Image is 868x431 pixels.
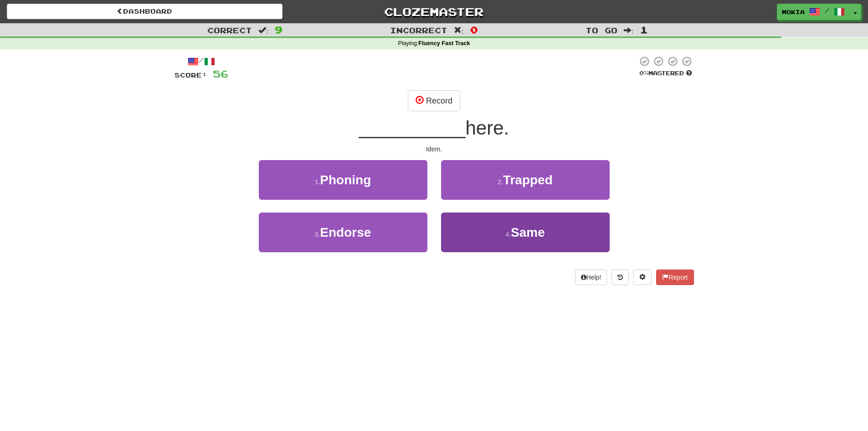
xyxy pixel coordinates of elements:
[454,26,464,34] span: :
[825,7,829,14] span: /
[259,213,427,252] button: 3.Endorse
[656,270,693,285] button: Report
[259,160,427,200] button: 1.Phoning
[639,69,648,77] span: 0 %
[640,24,648,35] span: 1
[408,90,460,111] button: Record
[575,270,607,285] button: Help!
[470,24,478,35] span: 0
[503,173,553,187] span: Trapped
[441,160,610,200] button: 2.Trapped
[505,231,511,238] small: 4 .
[7,4,282,19] a: Dashboard
[586,26,617,35] span: To go
[418,40,470,47] strong: Fluency Fast Track
[498,178,503,186] small: 2 .
[624,26,634,34] span: :
[511,225,545,239] span: Same
[315,231,320,238] small: 3 .
[296,4,572,20] a: Clozemaster
[611,270,629,285] button: Round history (alt+y)
[175,145,694,154] div: Idem.
[175,56,228,67] div: /
[637,69,694,78] div: Mastered
[777,4,850,20] a: Mokia /
[275,24,282,35] span: 9
[315,178,320,186] small: 1 .
[258,26,268,34] span: :
[320,173,371,187] span: Phoning
[390,26,447,35] span: Incorrect
[359,117,466,139] span: __________
[782,8,805,16] span: Mokia
[207,26,252,35] span: Correct
[175,71,207,79] span: Score:
[465,117,509,139] span: here.
[320,225,371,239] span: Endorse
[441,213,610,252] button: 4.Same
[213,68,228,79] span: 56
